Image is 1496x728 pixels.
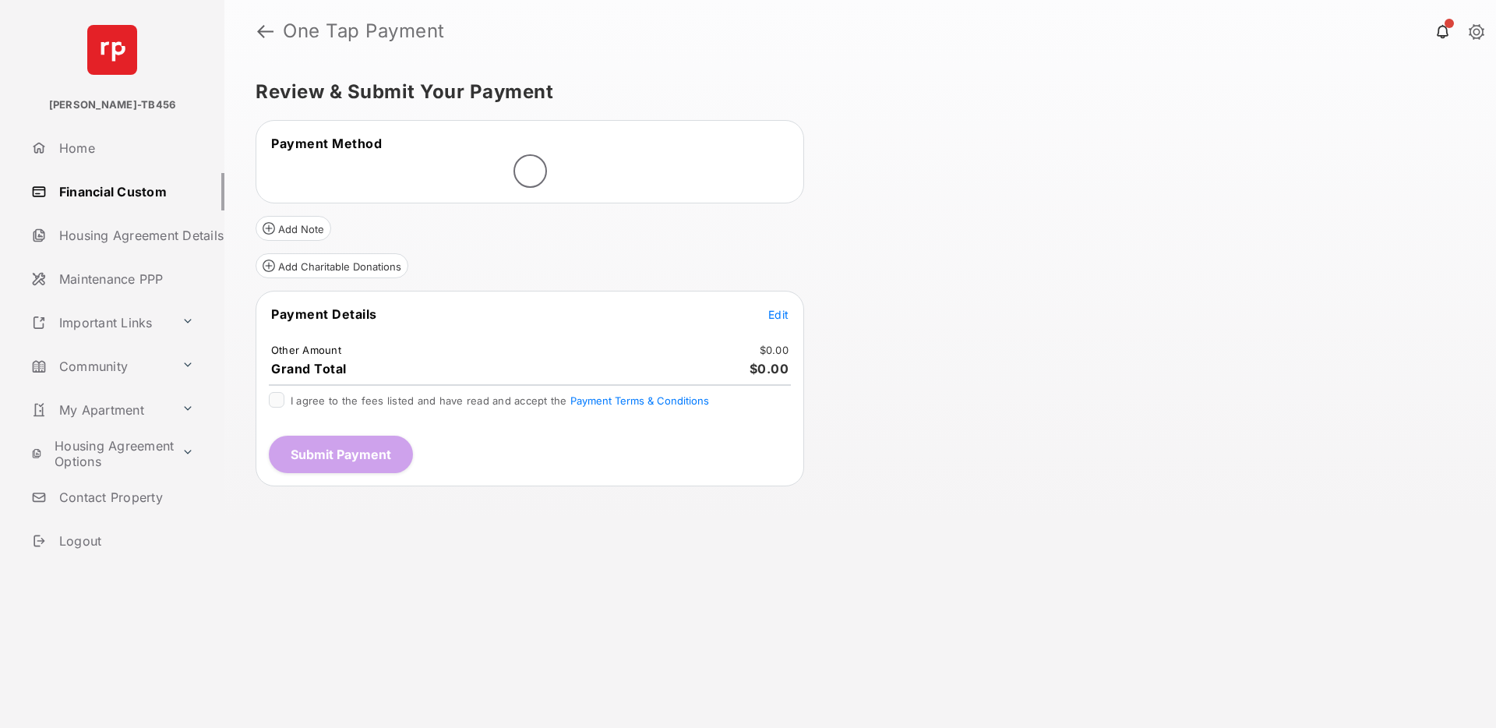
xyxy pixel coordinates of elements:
a: Financial Custom [25,173,224,210]
span: Grand Total [271,361,347,376]
td: Other Amount [270,343,342,357]
a: Important Links [25,304,175,341]
img: svg+xml;base64,PHN2ZyB4bWxucz0iaHR0cDovL3d3dy53My5vcmcvMjAwMC9zdmciIHdpZHRoPSI2NCIgaGVpZ2h0PSI2NC... [87,25,137,75]
span: I agree to the fees listed and have read and accept the [291,394,709,407]
span: $0.00 [750,361,789,376]
button: Submit Payment [269,436,413,473]
a: Housing Agreement Options [25,435,175,472]
button: Add Note [256,216,331,241]
a: My Apartment [25,391,175,429]
a: Maintenance PPP [25,260,224,298]
p: [PERSON_NAME]-TB456 [49,97,176,113]
strong: One Tap Payment [283,22,445,41]
a: Home [25,129,224,167]
button: Add Charitable Donations [256,253,408,278]
a: Community [25,348,175,385]
td: $0.00 [759,343,789,357]
a: Contact Property [25,479,224,516]
button: I agree to the fees listed and have read and accept the [570,394,709,407]
span: Edit [768,308,789,321]
span: Payment Details [271,306,377,322]
button: Edit [768,306,789,322]
a: Housing Agreement Details [25,217,224,254]
span: Payment Method [271,136,382,151]
a: Logout [25,522,224,560]
h5: Review & Submit Your Payment [256,83,1452,101]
